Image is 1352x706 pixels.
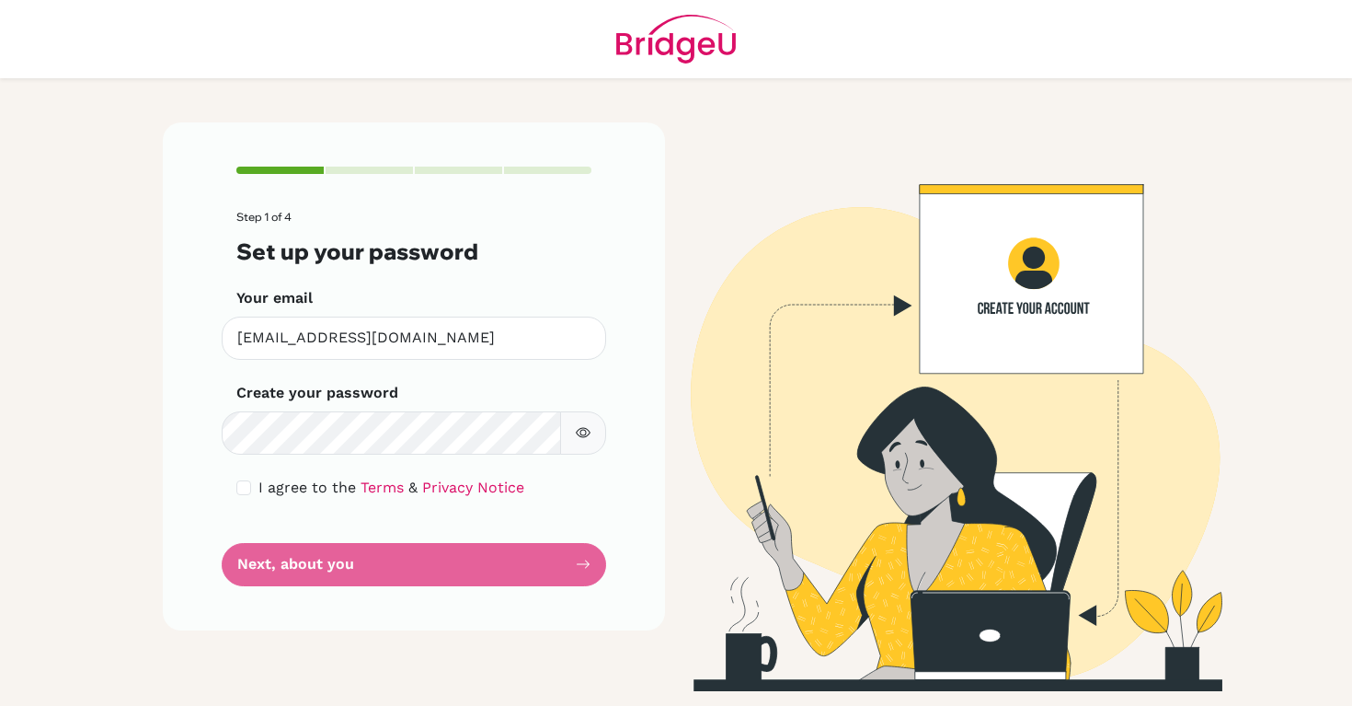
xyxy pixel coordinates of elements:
[408,479,418,496] span: &
[236,287,313,309] label: Your email
[258,479,356,496] span: I agree to the
[236,210,292,224] span: Step 1 of 4
[222,317,606,360] input: Insert your email*
[422,479,524,496] a: Privacy Notice
[361,479,404,496] a: Terms
[236,238,591,265] h3: Set up your password
[236,382,398,404] label: Create your password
